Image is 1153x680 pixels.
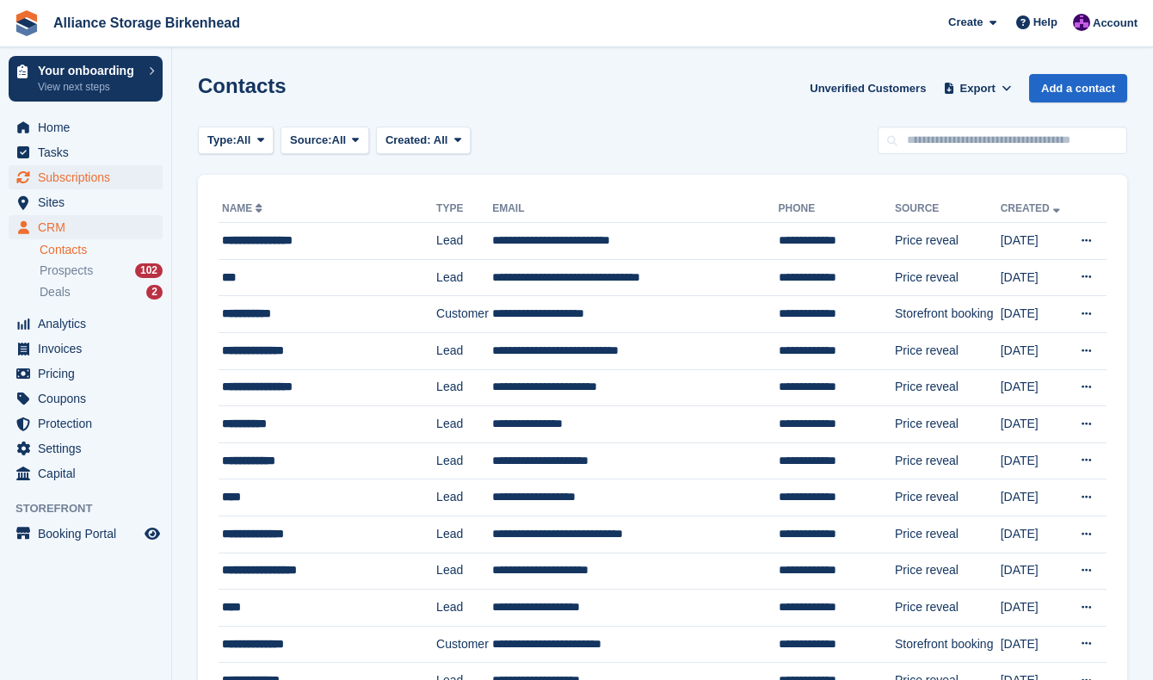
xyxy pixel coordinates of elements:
a: Add a contact [1029,74,1127,102]
span: Deals [40,284,71,300]
a: menu [9,386,163,411]
p: Your onboarding [38,65,140,77]
td: Lead [436,590,492,627]
td: Price reveal [895,259,1001,296]
a: menu [9,140,163,164]
td: Price reveal [895,590,1001,627]
td: [DATE] [1001,553,1068,590]
span: Settings [38,436,141,461]
span: All [434,133,448,146]
span: Source: [290,132,331,149]
td: Lead [436,442,492,479]
td: [DATE] [1001,223,1068,260]
span: Invoices [38,337,141,361]
a: menu [9,337,163,361]
a: menu [9,522,163,546]
span: Type: [207,132,237,149]
td: [DATE] [1001,406,1068,443]
td: Lead [436,223,492,260]
span: Capital [38,461,141,485]
span: Account [1093,15,1138,32]
button: Source: All [281,127,369,155]
p: View next steps [38,79,140,95]
td: [DATE] [1001,332,1068,369]
td: Price reveal [895,553,1001,590]
span: Create [948,14,983,31]
td: Lead [436,406,492,443]
td: Customer [436,626,492,663]
a: menu [9,312,163,336]
a: menu [9,436,163,461]
span: Subscriptions [38,165,141,189]
button: Type: All [198,127,274,155]
td: [DATE] [1001,369,1068,406]
a: menu [9,190,163,214]
td: Price reveal [895,442,1001,479]
th: Phone [779,195,896,223]
a: Name [222,202,266,214]
td: [DATE] [1001,259,1068,296]
td: Customer [436,296,492,333]
img: Romilly Norton [1073,14,1090,31]
a: menu [9,411,163,436]
a: Contacts [40,242,163,258]
a: Your onboarding View next steps [9,56,163,102]
td: [DATE] [1001,590,1068,627]
td: Lead [436,553,492,590]
a: Alliance Storage Birkenhead [46,9,247,37]
th: Source [895,195,1001,223]
span: Coupons [38,386,141,411]
td: Lead [436,369,492,406]
a: menu [9,461,163,485]
a: Created [1001,202,1064,214]
span: Export [960,80,996,97]
span: All [332,132,347,149]
a: Deals 2 [40,283,163,301]
span: CRM [38,215,141,239]
td: Price reveal [895,516,1001,553]
td: [DATE] [1001,479,1068,516]
td: Price reveal [895,223,1001,260]
td: [DATE] [1001,442,1068,479]
td: Price reveal [895,406,1001,443]
span: Storefront [15,500,171,517]
td: Lead [436,516,492,553]
button: Created: All [376,127,471,155]
div: 102 [135,263,163,278]
td: Lead [436,259,492,296]
td: [DATE] [1001,296,1068,333]
td: Price reveal [895,479,1001,516]
span: Protection [38,411,141,436]
th: Type [436,195,492,223]
span: Analytics [38,312,141,336]
a: Prospects 102 [40,262,163,280]
td: Price reveal [895,332,1001,369]
a: Unverified Customers [803,74,933,102]
span: Prospects [40,263,93,279]
a: menu [9,362,163,386]
span: Pricing [38,362,141,386]
td: Price reveal [895,369,1001,406]
h1: Contacts [198,74,287,97]
td: Lead [436,332,492,369]
button: Export [940,74,1015,102]
span: Tasks [38,140,141,164]
td: Storefront booking [895,626,1001,663]
a: menu [9,115,163,139]
div: 2 [146,285,163,300]
span: Created: [385,133,431,146]
a: menu [9,215,163,239]
span: All [237,132,251,149]
span: Booking Portal [38,522,141,546]
a: Preview store [142,523,163,544]
th: Email [492,195,778,223]
td: [DATE] [1001,516,1068,553]
span: Sites [38,190,141,214]
td: Lead [436,479,492,516]
td: [DATE] [1001,626,1068,663]
span: Help [1033,14,1057,31]
a: menu [9,165,163,189]
td: Storefront booking [895,296,1001,333]
span: Home [38,115,141,139]
img: stora-icon-8386f47178a22dfd0bd8f6a31ec36ba5ce8667c1dd55bd0f319d3a0aa187defe.svg [14,10,40,36]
